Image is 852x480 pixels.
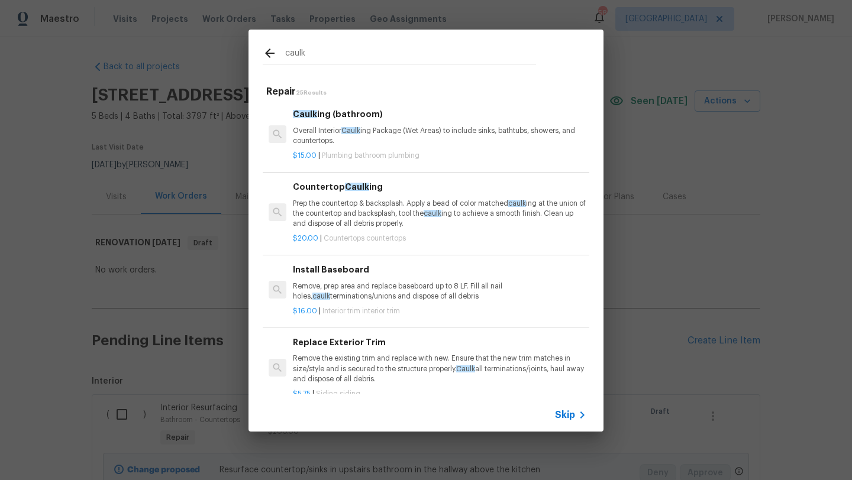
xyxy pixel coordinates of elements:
[293,390,311,397] span: $5.75
[555,409,575,421] span: Skip
[293,151,586,161] p: |
[293,152,317,159] span: $15.00
[293,233,586,244] p: |
[324,235,406,242] span: Countertops countertops
[508,200,526,207] span: caulk
[312,293,330,300] span: caulk
[424,210,441,217] span: caulk
[266,86,589,98] h5: Repair
[456,365,475,372] span: Caulk
[341,127,360,134] span: Caulk
[293,353,586,384] p: Remove the existing trim and replace with new. Ensure that the new trim matches in size/style and...
[293,263,586,276] h6: Install Baseboard
[293,180,586,193] h6: Countertop ing
[293,336,586,349] h6: Replace Exterior Trim
[345,183,369,191] span: Caulk
[293,235,318,242] span: $20.00
[285,46,536,64] input: Search issues or repairs
[293,307,317,314] span: $16.00
[293,306,586,316] p: |
[293,108,586,121] h6: ing (bathroom)
[293,281,586,301] p: Remove, prep area and replace baseboard up to 8 LF. Fill all nail holes, terminations/unions and ...
[296,90,327,96] span: 25 Results
[293,126,586,146] p: Overall Interior ing Package (Wet Areas) to include sinks, bathtubs, showers, and countertops.
[293,199,586,229] p: Prep the countertop & backsplash. Apply a bead of color matched ing at the union of the counterto...
[322,307,400,314] span: Interior trim interior trim
[293,389,586,399] p: |
[293,110,317,118] span: Caulk
[322,152,419,159] span: Plumbing bathroom plumbing
[316,390,360,397] span: Siding siding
